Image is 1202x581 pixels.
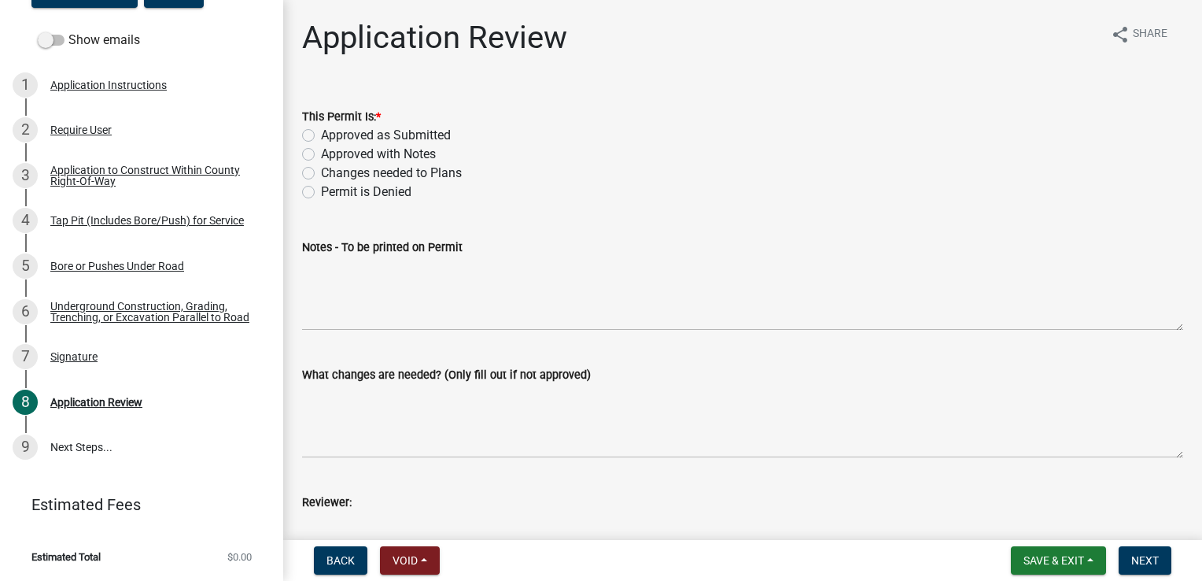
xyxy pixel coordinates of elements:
[1023,554,1084,567] span: Save & Exit
[326,554,355,567] span: Back
[1133,25,1167,44] span: Share
[50,351,98,362] div: Signature
[1119,546,1171,575] button: Next
[1131,554,1159,567] span: Next
[321,183,411,202] label: Permit is Denied
[50,397,142,408] div: Application Review
[50,261,184,272] div: Bore or Pushes Under Road
[302,19,567,57] h1: Application Review
[1111,25,1130,44] i: share
[31,552,101,562] span: Estimated Total
[321,126,451,145] label: Approved as Submitted
[13,299,38,324] div: 6
[50,215,244,226] div: Tap Pit (Includes Bore/Push) for Service
[38,31,140,50] label: Show emails
[302,242,463,253] label: Notes - To be printed on Permit
[13,344,38,369] div: 7
[50,80,167,91] div: Application Instructions
[13,163,38,188] div: 3
[380,546,440,575] button: Void
[321,145,436,164] label: Approved with Notes
[314,546,367,575] button: Back
[1098,19,1180,50] button: shareShare
[13,253,38,279] div: 5
[50,301,258,323] div: Underground Construction, Grading, Trenching, or Excavation Parallel to Road
[13,72,38,98] div: 1
[13,208,38,233] div: 4
[50,124,112,135] div: Require User
[13,435,38,460] div: 9
[13,489,258,520] a: Estimated Fees
[1011,546,1106,575] button: Save & Exit
[302,370,591,381] label: What changes are needed? (Only fill out if not approved)
[393,554,418,567] span: Void
[50,165,258,187] div: Application to Construct Within County Right-Of-Way
[13,390,38,415] div: 8
[227,552,252,562] span: $0.00
[321,164,462,183] label: Changes needed to Plans
[302,112,381,123] label: This Permit Is:
[13,117,38,142] div: 2
[302,498,352,509] label: Reviewer:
